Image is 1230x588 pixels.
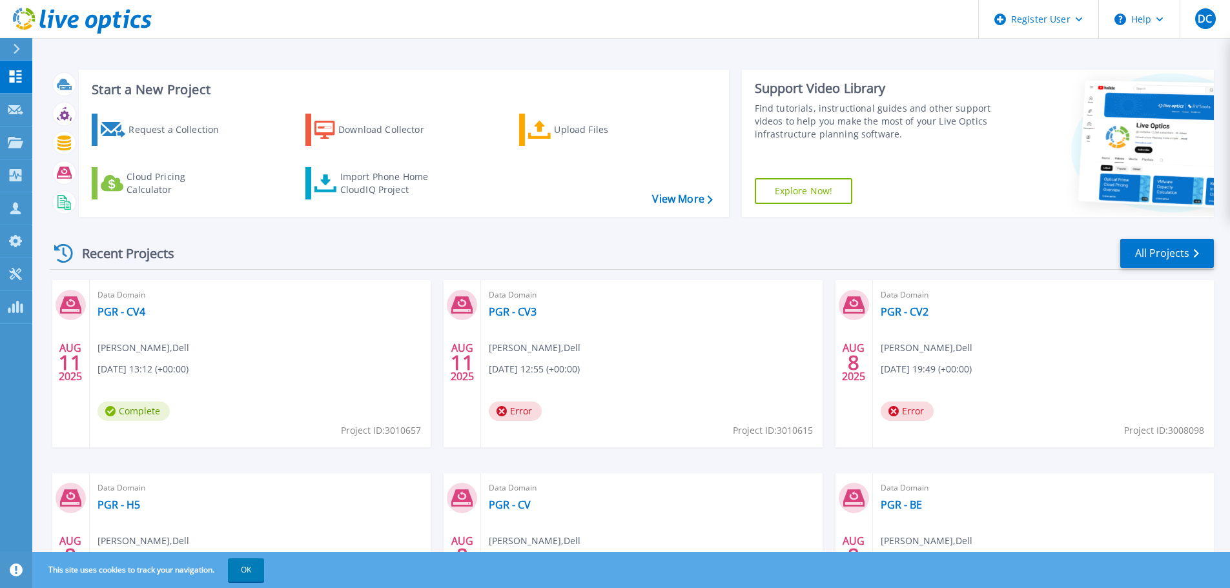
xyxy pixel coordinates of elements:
[97,288,423,302] span: Data Domain
[881,288,1206,302] span: Data Domain
[554,117,657,143] div: Upload Files
[881,362,972,376] span: [DATE] 19:49 (+00:00)
[848,550,859,561] span: 8
[50,238,192,269] div: Recent Projects
[489,341,580,355] span: [PERSON_NAME] , Dell
[841,532,866,579] div: AUG 2025
[97,481,423,495] span: Data Domain
[881,305,928,318] a: PGR - CV2
[450,339,475,386] div: AUG 2025
[59,357,82,368] span: 11
[92,114,236,146] a: Request a Collection
[489,288,814,302] span: Data Domain
[97,401,170,421] span: Complete
[97,362,189,376] span: [DATE] 13:12 (+00:00)
[1120,239,1214,268] a: All Projects
[456,550,468,561] span: 8
[338,117,442,143] div: Download Collector
[841,339,866,386] div: AUG 2025
[58,339,83,386] div: AUG 2025
[755,178,853,204] a: Explore Now!
[1198,14,1212,24] span: DC
[97,341,189,355] span: [PERSON_NAME] , Dell
[489,362,580,376] span: [DATE] 12:55 (+00:00)
[881,498,922,511] a: PGR - BE
[128,117,232,143] div: Request a Collection
[489,534,580,548] span: [PERSON_NAME] , Dell
[97,498,140,511] a: PGR - H5
[848,357,859,368] span: 8
[755,102,996,141] div: Find tutorials, instructional guides and other support videos to help you make the most of your L...
[340,170,441,196] div: Import Phone Home CloudIQ Project
[65,550,76,561] span: 8
[97,305,145,318] a: PGR - CV4
[36,558,264,582] span: This site uses cookies to track your navigation.
[97,534,189,548] span: [PERSON_NAME] , Dell
[1124,423,1204,438] span: Project ID: 3008098
[228,558,264,582] button: OK
[733,423,813,438] span: Project ID: 3010615
[341,423,421,438] span: Project ID: 3010657
[881,341,972,355] span: [PERSON_NAME] , Dell
[127,170,230,196] div: Cloud Pricing Calculator
[92,83,712,97] h3: Start a New Project
[881,481,1206,495] span: Data Domain
[519,114,663,146] a: Upload Files
[881,534,972,548] span: [PERSON_NAME] , Dell
[92,167,236,199] a: Cloud Pricing Calculator
[58,532,83,579] div: AUG 2025
[755,80,996,97] div: Support Video Library
[652,193,712,205] a: View More
[489,498,531,511] a: PGR - CV
[489,481,814,495] span: Data Domain
[489,401,542,421] span: Error
[489,305,537,318] a: PGR - CV3
[881,401,934,421] span: Error
[451,357,474,368] span: 11
[305,114,449,146] a: Download Collector
[450,532,475,579] div: AUG 2025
